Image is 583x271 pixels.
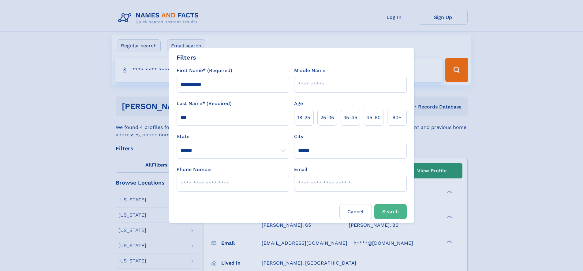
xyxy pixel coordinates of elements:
[339,204,372,219] label: Cancel
[177,67,232,74] label: First Name* (Required)
[366,114,381,121] span: 45‑60
[294,100,303,107] label: Age
[177,53,196,62] div: Filters
[297,114,310,121] span: 18‑25
[177,100,232,107] label: Last Name* (Required)
[392,114,402,121] span: 60+
[177,166,212,173] label: Phone Number
[177,133,289,140] label: State
[294,166,307,173] label: Email
[320,114,334,121] span: 25‑35
[343,114,357,121] span: 35‑45
[374,204,407,219] button: Search
[294,133,303,140] label: City
[294,67,325,74] label: Middle Name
